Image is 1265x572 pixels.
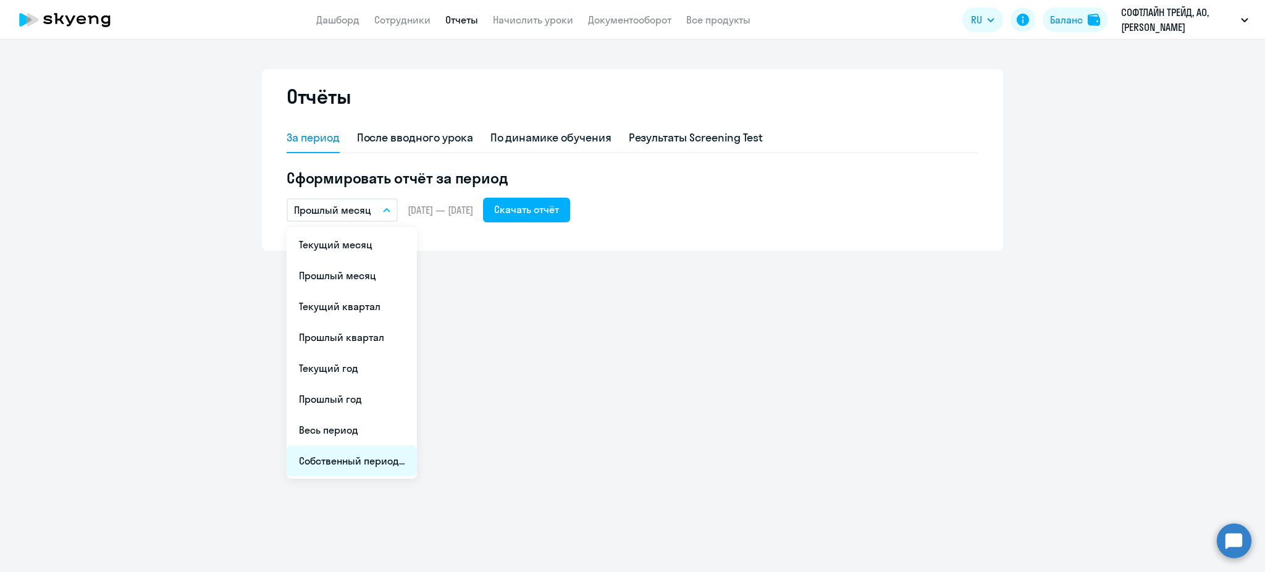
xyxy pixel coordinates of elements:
[287,227,417,479] ul: RU
[1050,12,1083,27] div: Баланс
[1043,7,1107,32] button: Балансbalance
[629,130,763,146] div: Результаты Screening Test
[493,14,573,26] a: Начислить уроки
[287,168,978,188] h5: Сформировать отчёт за период
[294,203,371,217] p: Прошлый месяц
[357,130,473,146] div: После вводного урока
[962,7,1003,32] button: RU
[1121,5,1236,35] p: СОФТЛАЙН ТРЕЙД, АО, [PERSON_NAME]
[408,203,473,217] span: [DATE] — [DATE]
[483,198,570,222] button: Скачать отчёт
[374,14,431,26] a: Сотрудники
[287,198,398,222] button: Прошлый месяц
[490,130,611,146] div: По динамике обучения
[1115,5,1254,35] button: СОФТЛАЙН ТРЕЙД, АО, [PERSON_NAME]
[686,14,750,26] a: Все продукты
[287,130,340,146] div: За период
[287,84,351,109] h2: Отчёты
[316,14,359,26] a: Дашборд
[1088,14,1100,26] img: balance
[588,14,671,26] a: Документооборот
[494,202,559,217] div: Скачать отчёт
[445,14,478,26] a: Отчеты
[971,12,982,27] span: RU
